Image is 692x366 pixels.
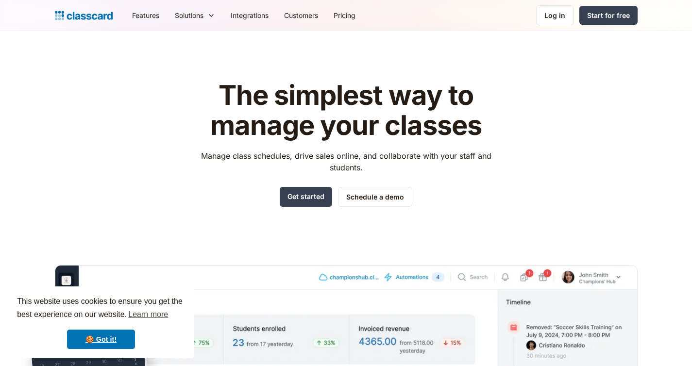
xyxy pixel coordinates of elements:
span: This website uses cookies to ensure you get the best experience on our website. [17,296,185,322]
a: Log in [536,5,574,25]
a: Start for free [579,6,638,25]
div: cookieconsent [8,286,194,358]
a: Integrations [223,4,276,26]
a: home [55,9,113,22]
a: learn more about cookies [127,307,169,322]
p: Manage class schedules, drive sales online, and collaborate with your staff and students. [192,150,500,173]
a: Pricing [326,4,363,26]
a: dismiss cookie message [67,330,135,349]
a: Get started [280,187,332,207]
a: Schedule a demo [338,187,412,207]
div: Start for free [587,10,630,20]
div: Log in [544,10,565,20]
h1: The simplest way to manage your classes [192,81,500,140]
div: Solutions [175,10,203,20]
a: Features [124,4,167,26]
div: Solutions [167,4,223,26]
a: Customers [276,4,326,26]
